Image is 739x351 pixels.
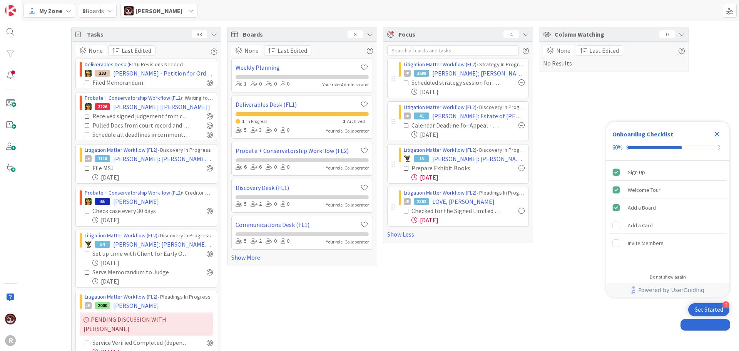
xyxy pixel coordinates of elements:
[122,46,151,55] span: Last Edited
[414,155,429,162] div: 13
[85,232,157,239] a: Litigation Matter Workflow (FL2)
[85,70,92,77] img: MR
[236,163,247,171] div: 6
[628,168,645,177] div: Sign Up
[85,94,182,101] a: Probate + Conservatorship Workflow (FL2)
[404,70,411,77] div: JM
[609,235,726,252] div: Invite Members is incomplete.
[694,306,723,314] div: Get Started
[95,302,110,309] div: 2000
[236,183,359,192] a: Discovery Desk (FL1)
[606,122,729,297] div: Checklist Container
[432,111,525,121] span: [PERSON_NAME]: Estate of [PERSON_NAME]
[92,267,185,277] div: Serve Memorandum to Judge
[414,70,429,77] div: 2688
[80,312,213,336] div: PENDING DISCUSSION WITH [PERSON_NAME]
[281,126,289,134] div: 0
[92,277,213,286] div: [DATE]
[411,78,502,87] div: Scheduled strategy session for TWR, INC & responsible attorney [paralegal]
[404,189,525,197] div: › Pleadings In Progress
[399,30,497,39] span: Focus
[236,237,247,245] div: 5
[251,237,262,245] div: 2
[411,215,525,225] div: [DATE]
[609,217,726,234] div: Add a Card is incomplete.
[95,155,110,162] div: 1118
[347,118,365,124] span: Archived
[92,338,190,347] div: Service Verified Completed (depends on service method)
[92,249,190,258] div: Set up time with Client for Early October
[650,274,686,280] div: Do not show again
[503,30,519,38] div: 4
[85,103,92,110] img: MR
[5,314,16,324] img: JS
[266,163,277,171] div: 0
[113,69,213,78] span: [PERSON_NAME] - Petition for Order for Surrender of Assets
[326,238,369,245] div: Your role: Collaborator
[85,189,213,197] div: › Creditor Claim Waiting Period
[251,163,262,171] div: 6
[628,203,656,212] div: Add a Board
[722,301,729,308] div: 2
[92,215,213,225] div: [DATE]
[404,104,477,111] a: Litigation Matter Workflow (FL2)
[264,45,311,55] button: Last Edited
[85,189,182,196] a: Probate + Conservatorship Workflow (FL2)
[236,146,359,155] a: Probate + Conservatorship Workflow (FL2)
[113,154,213,163] span: [PERSON_NAME]: [PERSON_NAME] [PERSON_NAME] Vacation Ownership Inc. et al
[414,198,429,205] div: 2362
[236,63,359,72] a: Weekly Planning
[251,200,262,208] div: 2
[95,198,110,205] div: 65
[576,45,623,55] button: Last Edited
[266,80,277,88] div: 0
[343,118,345,124] span: 1
[609,164,726,181] div: Sign Up is complete.
[628,185,660,195] div: Welcome Tour
[326,128,369,134] div: Your role: Collaborator
[85,146,157,153] a: Litigation Matter Workflow (FL2)
[612,144,723,151] div: Checklist progress: 60%
[688,303,729,316] div: Open Get Started checklist, remaining modules: 2
[192,30,207,38] div: 38
[266,237,277,245] div: 0
[92,163,157,173] div: File MSJ
[326,202,369,208] div: Your role: Collaborator
[87,30,188,39] span: Tasks
[85,293,213,301] div: › Pleadings In Progress
[113,301,159,310] span: [PERSON_NAME]
[39,6,62,15] span: My Zone
[404,146,477,153] a: Litigation Matter Workflow (FL2)
[236,80,247,88] div: 1
[243,30,344,39] span: Boards
[95,241,110,248] div: 54
[82,7,85,15] b: 8
[251,80,262,88] div: 0
[432,197,495,206] span: LOVE, [PERSON_NAME]
[404,60,525,69] div: › Strategy In Progress
[5,5,16,16] img: Visit kanbanzone.com
[555,30,655,39] span: Column Watching
[236,220,359,229] a: Communications Desk (FL1)
[414,113,429,119] div: 41
[251,126,262,134] div: 3
[411,130,525,139] div: [DATE]
[432,69,525,78] span: [PERSON_NAME]; [PERSON_NAME]
[236,100,359,109] a: Deliverables Desk (FL1)
[387,230,529,239] a: Show Less
[711,128,723,140] div: Close Checklist
[92,258,213,267] div: [DATE]
[113,240,213,249] span: [PERSON_NAME]: [PERSON_NAME] English
[246,118,267,124] span: In Progress
[92,173,213,182] div: [DATE]
[612,144,623,151] div: 60%
[108,45,155,55] button: Last Edited
[411,206,502,215] div: Checked for the Signed Limited Judgement of Amended Petition
[242,118,244,124] span: 1
[5,335,16,346] div: R
[85,146,213,154] div: › Discovery In Progress
[606,161,729,269] div: Checklist items
[95,70,110,77] div: 233
[85,241,92,248] img: NC
[136,6,182,15] span: [PERSON_NAME]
